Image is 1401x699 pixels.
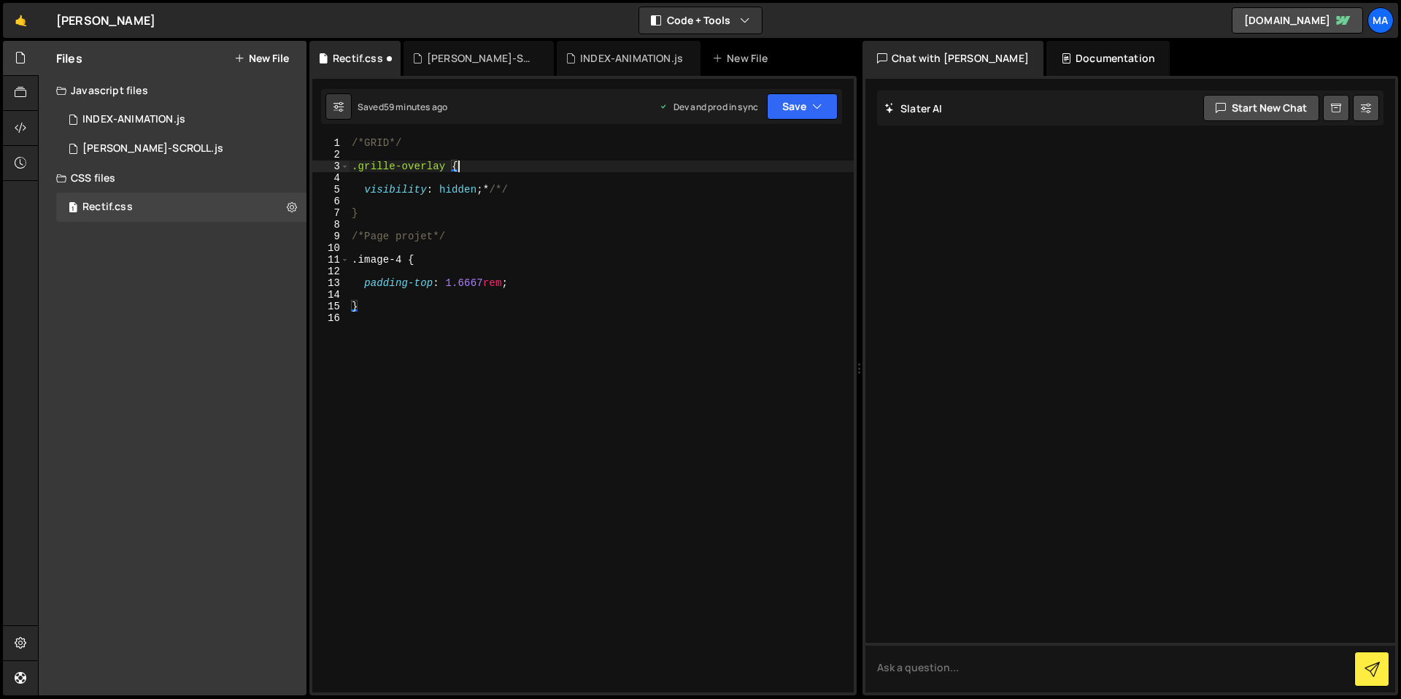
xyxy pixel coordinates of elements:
div: 16352/44206.js [56,134,306,163]
div: 10 [312,242,350,254]
button: Code + Tools [639,7,762,34]
div: Rectif.css [82,201,133,214]
button: New File [234,53,289,64]
div: 11 [312,254,350,266]
div: [PERSON_NAME]-SCROLL.js [82,142,223,155]
div: 4 [312,172,350,184]
div: Rectif.css [333,51,383,66]
span: 1 [69,203,77,215]
div: 3 [312,161,350,172]
div: 16352/44971.css [56,193,306,222]
a: 🤙 [3,3,39,38]
button: Save [767,93,838,120]
div: 16352/44205.js [56,105,306,134]
div: 16 [312,312,350,324]
div: 2 [312,149,350,161]
h2: Files [56,50,82,66]
div: Javascript files [39,76,306,105]
div: Saved [358,101,447,113]
div: 12 [312,266,350,277]
div: 9 [312,231,350,242]
button: Start new chat [1203,95,1319,121]
div: Dev and prod in sync [659,101,758,113]
div: Documentation [1046,41,1170,76]
div: 13 [312,277,350,289]
div: 5 [312,184,350,196]
div: [PERSON_NAME] [56,12,155,29]
div: 59 minutes ago [384,101,447,113]
div: INDEX-ANIMATION.js [580,51,683,66]
div: New File [712,51,773,66]
div: 1 [312,137,350,149]
div: 8 [312,219,350,231]
div: 14 [312,289,350,301]
div: CSS files [39,163,306,193]
div: INDEX-ANIMATION.js [82,113,185,126]
div: Chat with [PERSON_NAME] [862,41,1043,76]
a: Ma [1367,7,1394,34]
div: [PERSON_NAME]-SCROLL.js [427,51,536,66]
div: 15 [312,301,350,312]
div: 7 [312,207,350,219]
div: 6 [312,196,350,207]
h2: Slater AI [884,101,943,115]
a: [DOMAIN_NAME] [1232,7,1363,34]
